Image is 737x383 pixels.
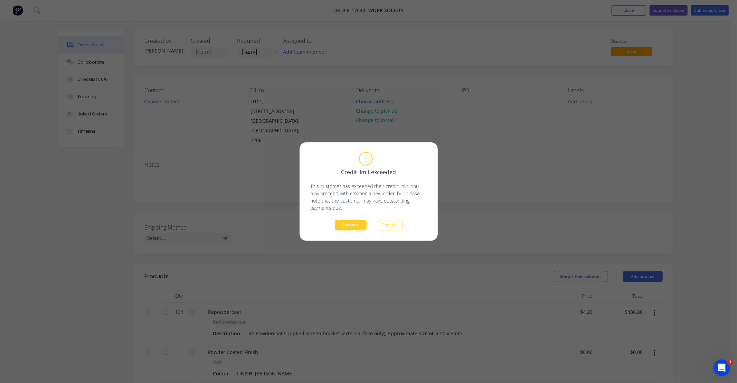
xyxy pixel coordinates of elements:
[335,220,367,231] button: Continue
[714,359,730,376] iframe: Intercom live chat
[375,220,403,231] button: Cancel
[728,359,733,365] span: 1
[311,183,427,212] p: This customer has exceeded their credit limit. You may proceed with creating a new order, but ple...
[341,168,396,176] span: Credit limit exceeded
